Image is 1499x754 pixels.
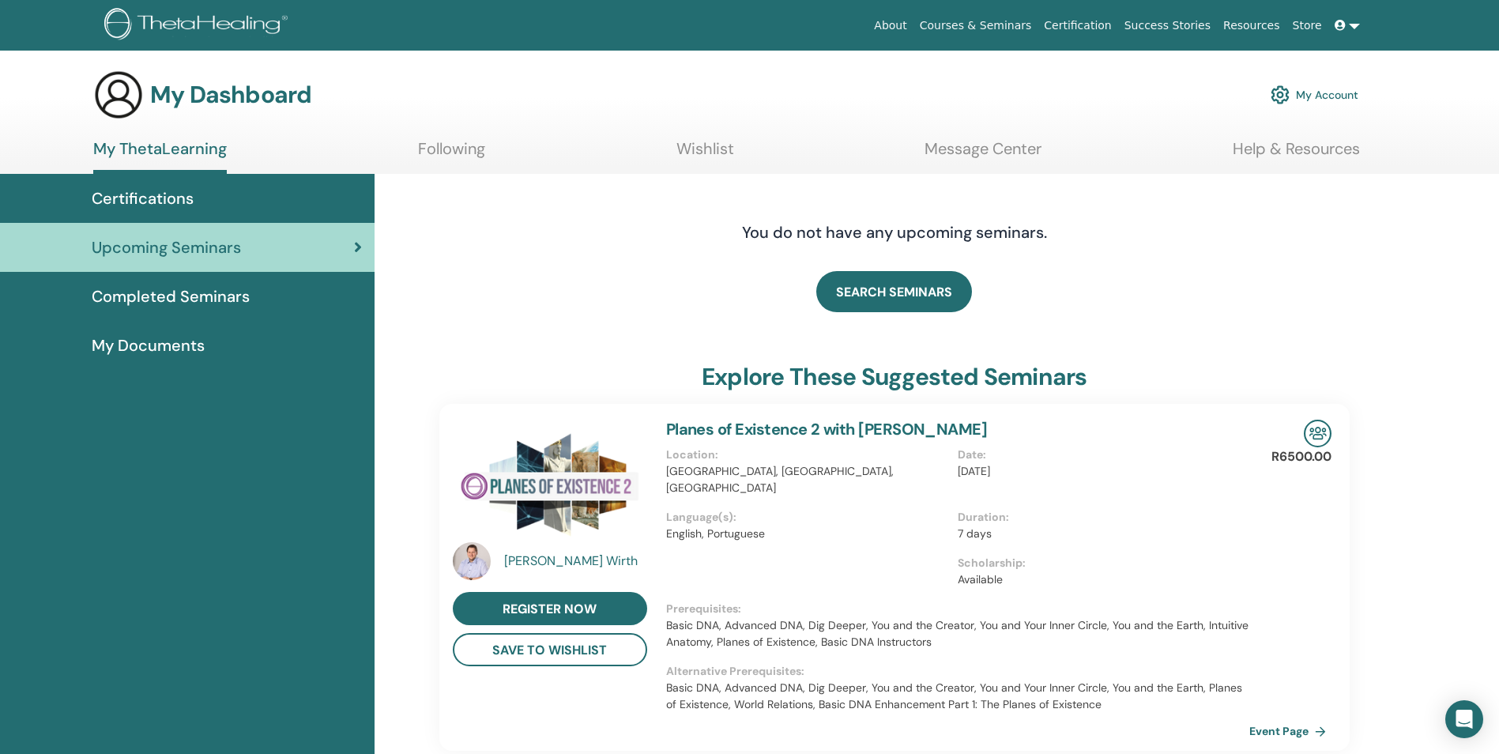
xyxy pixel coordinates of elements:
p: Basic DNA, Advanced DNA, Dig Deeper, You and the Creator, You and Your Inner Circle, You and the ... [666,680,1249,713]
a: register now [453,592,647,625]
h4: You do not have any upcoming seminars. [646,223,1143,242]
a: My Account [1271,77,1358,112]
span: Completed Seminars [92,285,250,308]
p: Duration : [958,509,1240,526]
a: Certification [1038,11,1117,40]
p: Date : [958,447,1240,463]
p: English, Portuguese [666,526,948,542]
a: [PERSON_NAME] Wirth [504,552,650,571]
p: Scholarship : [958,555,1240,571]
p: Prerequisites : [666,601,1249,617]
p: 7 days [958,526,1240,542]
a: Store [1286,11,1328,40]
a: Success Stories [1118,11,1217,40]
p: [GEOGRAPHIC_DATA], [GEOGRAPHIC_DATA], [GEOGRAPHIC_DATA] [666,463,948,496]
img: cog.svg [1271,81,1290,108]
p: Location : [666,447,948,463]
span: register now [503,601,597,617]
p: Language(s) : [666,509,948,526]
a: SEARCH SEMINARS [816,271,972,312]
p: Available [958,571,1240,588]
p: [DATE] [958,463,1240,480]
a: Courses & Seminars [913,11,1038,40]
img: logo.png [104,8,293,43]
h3: My Dashboard [150,81,311,109]
span: SEARCH SEMINARS [836,284,952,300]
span: My Documents [92,334,205,357]
a: Help & Resources [1233,139,1360,170]
a: Wishlist [676,139,734,170]
a: Resources [1217,11,1286,40]
p: Basic DNA, Advanced DNA, Dig Deeper, You and the Creator, You and Your Inner Circle, You and the ... [666,617,1249,650]
h3: explore these suggested seminars [702,363,1087,391]
img: default.jpg [453,542,491,580]
img: generic-user-icon.jpg [93,70,144,120]
a: My ThetaLearning [93,139,227,174]
a: Following [418,139,485,170]
span: Certifications [92,187,194,210]
img: Planes of Existence 2 [453,420,647,547]
a: About [868,11,913,40]
a: Message Center [925,139,1041,170]
button: save to wishlist [453,633,647,666]
div: Open Intercom Messenger [1445,700,1483,738]
img: In-Person Seminar [1304,420,1331,447]
p: Alternative Prerequisites : [666,663,1249,680]
a: Planes of Existence 2 with [PERSON_NAME] [666,419,988,439]
span: Upcoming Seminars [92,236,241,259]
a: Event Page [1249,719,1332,743]
p: R6500.00 [1271,447,1331,466]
